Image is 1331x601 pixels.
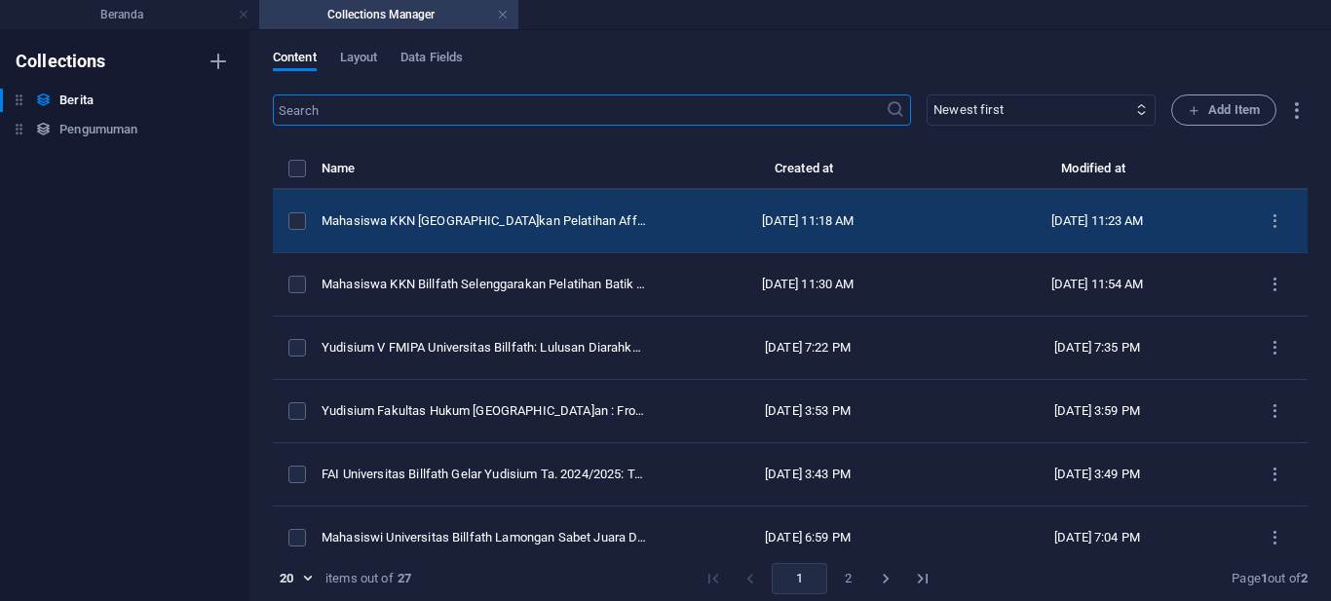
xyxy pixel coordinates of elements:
[1301,571,1308,585] strong: 2
[953,157,1242,190] th: Modified at
[969,212,1227,230] div: [DATE] 11:23 AM
[322,529,648,546] div: Mahasiswi Universitas Billfath Lamongan Sabet Juara Dunia di Kejuaraan Pencak Silat Internasional
[969,402,1227,420] div: [DATE] 3:59 PM
[322,276,648,293] div: Mahasiswa KKN Billfath Selenggarakan Pelatihan Batik Shibori di MIM 07 Sungegeneng
[679,529,937,546] div: [DATE] 6:59 PM
[322,339,648,357] div: Yudisium V FMIPA Universitas Billfath: Lulusan Diarahkan Miliki Karakter Kuat dan Daya Saing Tinggi
[969,276,1227,293] div: [DATE] 11:54 AM
[259,4,518,25] h4: Collections Manager
[59,89,94,112] h6: Berita
[969,339,1227,357] div: [DATE] 7:35 PM
[322,212,648,230] div: Mahasiswa KKN Universitas Billfath Selenggarakan Pelatihan Affiliate TikTok di Desa Kanugrahan
[907,563,938,594] button: Go to last page
[833,563,864,594] button: Go to page 2
[1188,98,1260,122] span: Add Item
[322,157,664,190] th: Name
[273,46,317,73] span: Content
[679,212,937,230] div: [DATE] 11:18 AM
[772,563,827,594] button: page 1
[664,157,953,190] th: Created at
[1261,571,1268,585] strong: 1
[1171,94,1276,126] button: Add Item
[400,46,463,73] span: Data Fields
[398,570,411,587] strong: 27
[969,529,1227,546] div: [DATE] 7:04 PM
[1232,570,1308,587] div: Page out of
[207,50,230,73] i: Create new collection
[679,466,937,483] div: [DATE] 3:43 PM
[679,339,937,357] div: [DATE] 7:22 PM
[695,563,941,594] nav: pagination navigation
[679,402,937,420] div: [DATE] 3:53 PM
[340,46,378,73] span: Layout
[679,276,937,293] div: [DATE] 11:30 AM
[969,466,1227,483] div: [DATE] 3:49 PM
[322,466,648,483] div: FAI Universitas Billfath Gelar Yudisium Ta. 2024/2025: Teguhkan Pesan Menjadi “Manusia Merdeka”
[16,50,106,73] h6: Collections
[273,94,886,126] input: Search
[870,563,901,594] button: Go to next page
[59,118,137,141] h6: Pengumuman
[322,402,648,420] div: Yudisium Fakultas Hukum Universitas Billfath Lamongan : From Campus to Courtroom, Guardians of Ju...
[325,570,394,587] div: items out of
[273,570,318,587] div: 20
